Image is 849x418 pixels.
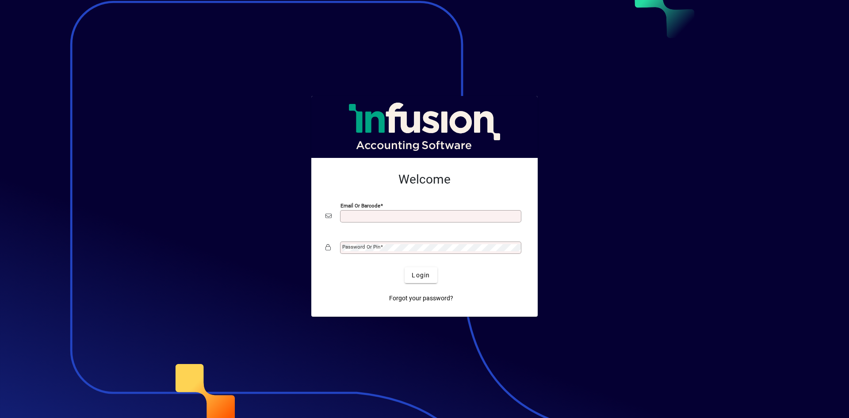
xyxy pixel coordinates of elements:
[342,244,380,250] mat-label: Password or Pin
[412,271,430,280] span: Login
[325,172,524,187] h2: Welcome
[389,294,453,303] span: Forgot your password?
[405,267,437,283] button: Login
[386,290,457,306] a: Forgot your password?
[340,203,380,209] mat-label: Email or Barcode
